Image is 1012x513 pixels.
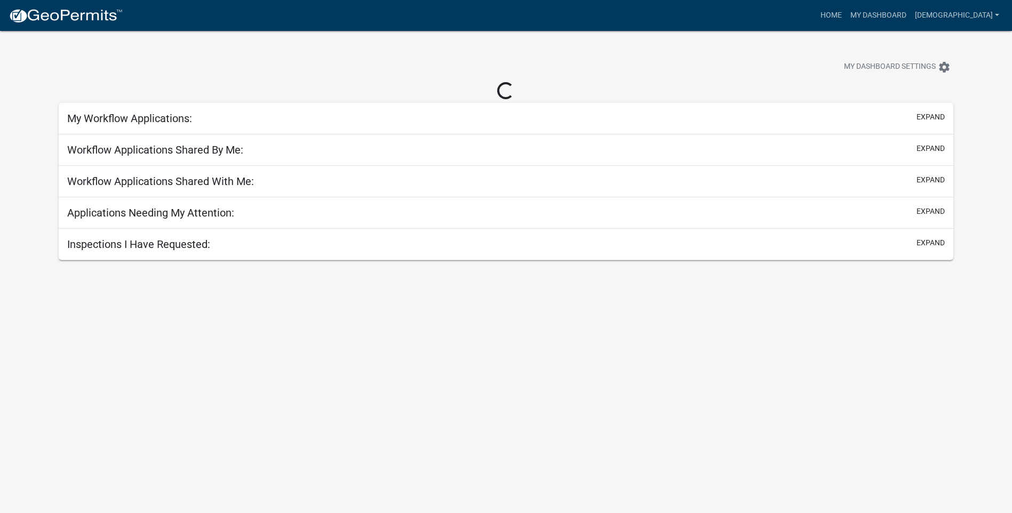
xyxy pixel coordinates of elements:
[67,143,243,156] h5: Workflow Applications Shared By Me:
[917,111,945,123] button: expand
[67,175,254,188] h5: Workflow Applications Shared With Me:
[911,5,1003,26] a: [DEMOGRAPHIC_DATA]
[67,238,210,251] h5: Inspections I Have Requested:
[917,174,945,186] button: expand
[67,112,192,125] h5: My Workflow Applications:
[846,5,911,26] a: My Dashboard
[67,206,234,219] h5: Applications Needing My Attention:
[816,5,846,26] a: Home
[844,61,936,74] span: My Dashboard Settings
[938,61,951,74] i: settings
[835,57,959,77] button: My Dashboard Settingssettings
[917,237,945,249] button: expand
[917,206,945,217] button: expand
[917,143,945,154] button: expand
